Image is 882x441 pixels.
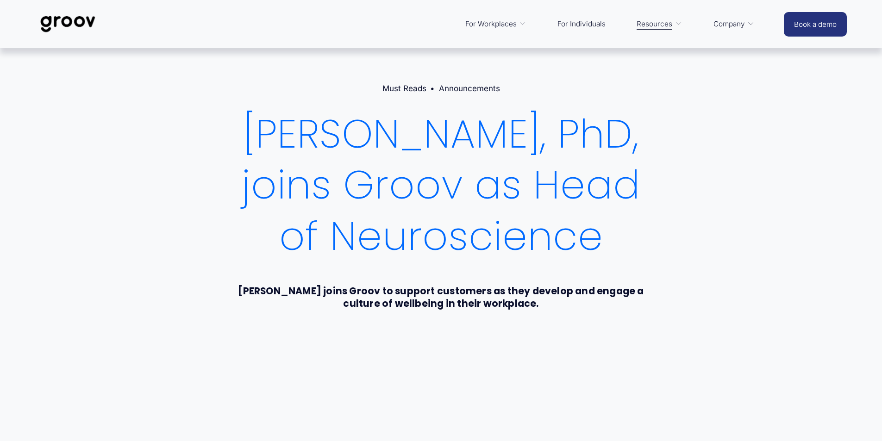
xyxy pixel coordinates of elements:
[713,18,745,31] span: Company
[238,109,644,262] h1: [PERSON_NAME], PhD, joins Groov as Head of Neuroscience
[632,13,687,35] a: folder dropdown
[465,18,517,31] span: For Workplaces
[637,18,672,31] span: Resources
[784,12,847,37] a: Book a demo
[382,84,426,93] a: Must Reads
[553,13,610,35] a: For Individuals
[461,13,531,35] a: folder dropdown
[35,9,100,39] img: Groov | Workplace Science Platform | Unlock Performance | Drive Results
[238,285,646,310] strong: [PERSON_NAME] joins Groov to support customers as they develop and engage a culture of wellbeing ...
[439,84,500,93] a: Announcements
[709,13,759,35] a: folder dropdown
